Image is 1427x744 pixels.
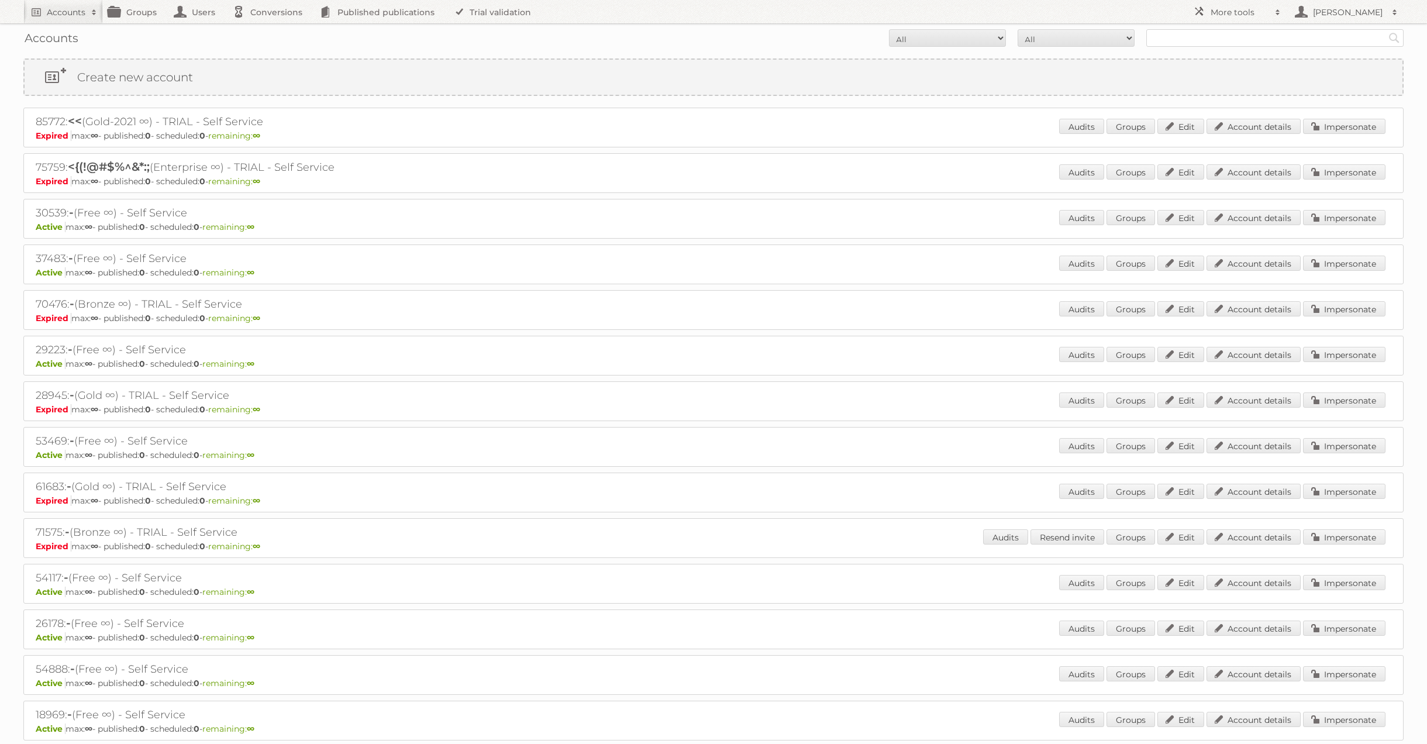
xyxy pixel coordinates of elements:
[1207,301,1301,316] a: Account details
[1157,301,1204,316] a: Edit
[1303,575,1385,590] a: Impersonate
[145,176,151,187] strong: 0
[1059,347,1104,362] a: Audits
[36,359,66,369] span: Active
[139,632,145,643] strong: 0
[247,267,254,278] strong: ∞
[194,632,199,643] strong: 0
[1207,256,1301,271] a: Account details
[1059,164,1104,180] a: Audits
[36,541,71,552] span: Expired
[85,359,92,369] strong: ∞
[139,678,145,688] strong: 0
[139,359,145,369] strong: 0
[1107,575,1155,590] a: Groups
[65,525,70,539] span: -
[145,313,151,323] strong: 0
[68,251,73,265] span: -
[85,724,92,734] strong: ∞
[36,662,445,677] h2: 54888: (Free ∞) - Self Service
[1310,6,1386,18] h2: [PERSON_NAME]
[1207,484,1301,499] a: Account details
[1157,210,1204,225] a: Edit
[25,60,1402,95] a: Create new account
[47,6,85,18] h2: Accounts
[202,632,254,643] span: remaining:
[36,404,71,415] span: Expired
[70,388,74,402] span: -
[253,176,260,187] strong: ∞
[1059,256,1104,271] a: Audits
[36,313,1391,323] p: max: - published: - scheduled: -
[194,724,199,734] strong: 0
[1207,347,1301,362] a: Account details
[36,404,1391,415] p: max: - published: - scheduled: -
[194,359,199,369] strong: 0
[208,130,260,141] span: remaining:
[66,616,71,630] span: -
[145,130,151,141] strong: 0
[36,479,445,494] h2: 61683: (Gold ∞) - TRIAL - Self Service
[91,176,98,187] strong: ∞
[36,678,66,688] span: Active
[199,130,205,141] strong: 0
[1157,484,1204,499] a: Edit
[1107,392,1155,408] a: Groups
[1303,621,1385,636] a: Impersonate
[91,404,98,415] strong: ∞
[202,587,254,597] span: remaining:
[36,541,1391,552] p: max: - published: - scheduled: -
[91,313,98,323] strong: ∞
[1207,529,1301,545] a: Account details
[36,632,66,643] span: Active
[253,313,260,323] strong: ∞
[85,632,92,643] strong: ∞
[1303,712,1385,727] a: Impersonate
[1207,392,1301,408] a: Account details
[208,495,260,506] span: remaining:
[199,313,205,323] strong: 0
[1303,392,1385,408] a: Impersonate
[36,570,445,585] h2: 54117: (Free ∞) - Self Service
[91,541,98,552] strong: ∞
[68,160,150,174] span: <{(!@#$%^&*:;
[36,450,66,460] span: Active
[36,205,445,221] h2: 30539: (Free ∞) - Self Service
[247,359,254,369] strong: ∞
[202,267,254,278] span: remaining:
[64,570,68,584] span: -
[36,433,445,449] h2: 53469: (Free ∞) - Self Service
[1157,164,1204,180] a: Edit
[199,495,205,506] strong: 0
[36,251,445,266] h2: 37483: (Free ∞) - Self Service
[36,297,445,312] h2: 70476: (Bronze ∞) - TRIAL - Self Service
[1107,301,1155,316] a: Groups
[253,404,260,415] strong: ∞
[1207,666,1301,681] a: Account details
[1303,484,1385,499] a: Impersonate
[36,130,1391,141] p: max: - published: - scheduled: -
[1207,621,1301,636] a: Account details
[1303,301,1385,316] a: Impersonate
[36,359,1391,369] p: max: - published: - scheduled: -
[202,450,254,460] span: remaining:
[36,160,445,175] h2: 75759: (Enterprise ∞) - TRIAL - Self Service
[1107,164,1155,180] a: Groups
[1207,438,1301,453] a: Account details
[1211,6,1269,18] h2: More tools
[85,678,92,688] strong: ∞
[1157,119,1204,134] a: Edit
[85,222,92,232] strong: ∞
[1385,29,1403,47] input: Search
[253,495,260,506] strong: ∞
[139,450,145,460] strong: 0
[36,388,445,403] h2: 28945: (Gold ∞) - TRIAL - Self Service
[247,724,254,734] strong: ∞
[36,222,1391,232] p: max: - published: - scheduled: -
[199,404,205,415] strong: 0
[1303,666,1385,681] a: Impersonate
[1059,438,1104,453] a: Audits
[1303,119,1385,134] a: Impersonate
[1107,484,1155,499] a: Groups
[68,114,82,128] span: <<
